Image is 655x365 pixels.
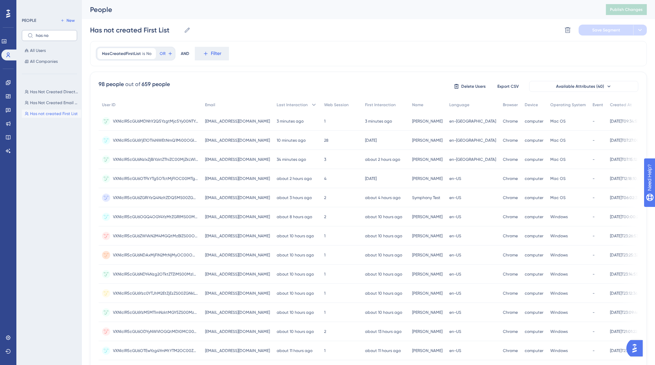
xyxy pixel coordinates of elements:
span: - [593,291,595,296]
span: VXNlclR5cGU6OGQ4OGY4YzMtZGRlMS00MmNkLTg1NTctOTVhYjg4ZWU2MzIy [113,214,198,220]
button: New [58,16,77,25]
time: 3 minutes ago [277,119,304,124]
span: [EMAIL_ADDRESS][DOMAIN_NAME] [205,195,270,200]
span: en-US [449,291,461,296]
span: Export CSV [497,84,519,89]
span: Name [412,102,423,108]
button: Delete Users [453,81,487,92]
span: VXNlclR5cGU6NDAxMjFlN2MtNjMyOC00OWMyLThiMjUtNDNiMWJhNjEyYzc5 [113,252,198,258]
span: [PERSON_NAME] [412,348,442,353]
span: Chrome [503,252,518,258]
span: No [146,51,151,56]
time: about 11 hours ago [365,348,401,353]
span: Mac OS [550,118,566,124]
input: Search [36,33,71,38]
span: VXNlclR5cGU6OTFkYTg5OTctMjFlOC00MTgwLWI1ZjEtMGU1MWE1NGMxYWEz [113,176,198,181]
span: Windows [550,233,568,239]
span: - [593,138,595,143]
span: Chrome [503,118,518,124]
span: Need Help? [16,2,43,10]
input: Segment Name [90,25,181,35]
span: Save Segment [592,27,620,33]
button: Save Segment [579,25,633,36]
span: - [593,348,595,353]
span: [PERSON_NAME] [412,310,442,315]
span: Has Not Created Direct Mail Campaign [30,89,78,95]
span: en-US [449,233,461,239]
span: [EMAIL_ADDRESS][DOMAIN_NAME] [205,118,270,124]
time: about 8 hours ago [277,214,312,219]
time: about 10 hours ago [277,310,314,315]
span: - [593,252,595,258]
span: First Interaction [365,102,396,108]
span: Chrome [503,291,518,296]
span: computer [525,118,543,124]
span: VXNlclR5cGU6YzM5MTlmNzktMGY5ZS00MzcxLTk4NDQtMWFjZDNiMjIwMTA3 [113,310,198,315]
span: Chrome [503,214,518,220]
span: VXNlclR5cGU6YjE1OTI4NWEtNmQ1Mi00OGI3LWE5NGMtMTQ3OTFmOWU2ZjY4 [113,138,198,143]
span: Mac OS [550,176,566,181]
time: about 3 hours ago [277,195,312,200]
time: 3 minutes ago [365,119,392,124]
span: en-[GEOGRAPHIC_DATA] [449,157,496,162]
span: 3 [324,157,326,162]
span: 1 [324,252,325,258]
span: Windows [550,252,568,258]
time: about 4 hours ago [365,195,401,200]
span: 4 [324,176,326,181]
span: - [593,157,595,162]
span: computer [525,138,543,143]
span: [PERSON_NAME] [412,252,442,258]
button: OR [159,48,174,59]
span: [PERSON_NAME] [412,176,442,181]
span: en-US [449,271,461,277]
span: Delete Users [461,84,486,89]
span: en-US [449,252,461,258]
span: User ID [102,102,116,108]
span: 1 [324,310,325,315]
time: about 10 hours ago [365,272,402,277]
span: Chrome [503,310,518,315]
button: Has not created First List [22,110,81,118]
span: 1 [324,118,325,124]
span: Mac OS [550,157,566,162]
span: [EMAIL_ADDRESS][DOMAIN_NAME] [205,214,270,220]
time: 10 minutes ago [277,138,306,143]
span: Chrome [503,329,518,334]
span: [PERSON_NAME] [412,233,442,239]
time: about 10 hours ago [365,234,402,238]
span: computer [525,271,543,277]
span: - [593,329,595,334]
time: about 10 hours ago [277,234,314,238]
div: out of [125,80,140,88]
time: about 10 hours ago [277,272,314,277]
time: about 10 hours ago [365,214,402,219]
span: computer [525,157,543,162]
span: [EMAIL_ADDRESS][DOMAIN_NAME] [205,291,270,296]
time: about 11 hours ago [277,348,312,353]
span: VXNlclR5cGU6Yzc0YTJhM2EtZjEzZS00ZGNkLWJlYjEtYTgxN2ZmOTNhOGY2 [113,291,198,296]
span: is [142,51,145,56]
span: Mac OS [550,138,566,143]
span: Windows [550,329,568,334]
span: en-US [449,329,461,334]
span: [EMAIL_ADDRESS][DOMAIN_NAME] [205,329,270,334]
span: en-US [449,214,461,220]
div: 659 people [142,80,170,88]
span: VXNlclR5cGU6ZGRiYzQ4NzItZDQ5MS00ZGMxLWI4NzQtNzM2YzcxZWEzMDY2 [113,195,198,200]
span: computer [525,348,543,353]
span: Windows [550,214,568,220]
button: Has Not Created Email Campaign [22,99,81,107]
span: 1 [324,233,325,239]
span: - [593,271,595,277]
span: computer [525,252,543,258]
span: 2 [324,329,326,334]
button: All Users [22,46,77,55]
time: about 10 hours ago [365,310,402,315]
span: HasCreatedFirstList [102,51,141,56]
span: Email [205,102,215,108]
time: about 10 hours ago [365,253,402,257]
span: [EMAIL_ADDRESS][DOMAIN_NAME] [205,157,270,162]
span: Browser [503,102,518,108]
